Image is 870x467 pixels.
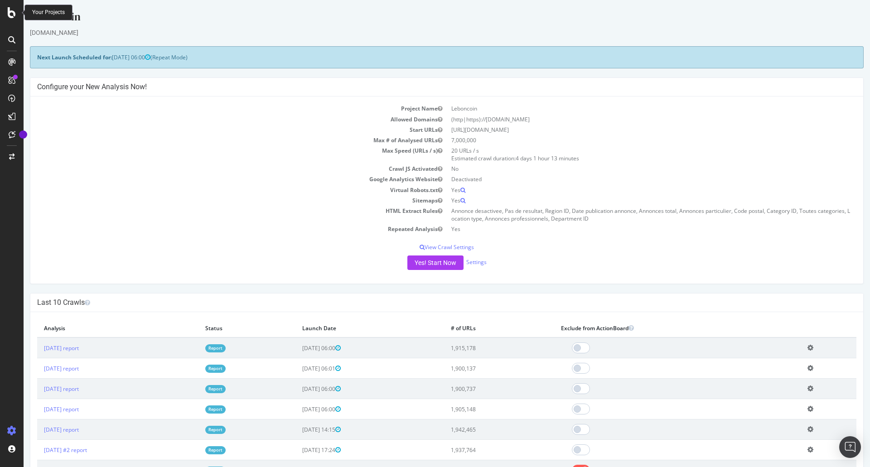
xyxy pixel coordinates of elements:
th: Launch Date [272,319,420,337]
td: 1,937,764 [420,440,530,460]
a: [DATE] report [20,344,55,352]
td: [URL][DOMAIN_NAME] [423,125,833,135]
td: Google Analytics Website [14,174,423,184]
p: View Crawl Settings [14,243,833,251]
td: (http|https)://[DOMAIN_NAME] [423,114,833,125]
span: [DATE] 06:01 [279,365,317,372]
div: [DOMAIN_NAME] [6,28,840,37]
button: Yes! Start Now [384,255,440,270]
span: [DATE] 06:00 [279,385,317,393]
span: [DATE] 06:00 [88,53,127,61]
td: Max # of Analysed URLs [14,135,423,145]
a: Report [182,344,202,352]
td: Crawl JS Activated [14,164,423,174]
a: Report [182,426,202,433]
td: Leboncoin [423,103,833,114]
a: Settings [443,259,463,266]
th: Analysis [14,319,175,337]
td: Annonce desactivee, Pas de resultat, Region ID, Date publication annonce, Annonces total, Annonce... [423,206,833,224]
td: Yes [423,224,833,234]
a: [DATE] report [20,385,55,393]
a: [DATE] report [20,426,55,433]
a: [DATE] #2 report [20,446,63,454]
strong: Next Launch Scheduled for: [14,53,88,61]
span: [DATE] 14:15 [279,426,317,433]
td: Repeated Analysis [14,224,423,234]
td: HTML Extract Rules [14,206,423,224]
td: No [423,164,833,174]
th: # of URLs [420,319,530,337]
a: Report [182,365,202,372]
td: 1,942,465 [420,419,530,440]
span: [DATE] 06:00 [279,344,317,352]
td: 1,905,148 [420,399,530,419]
td: Sitemaps [14,195,423,206]
th: Status [175,319,272,337]
th: Exclude from ActionBoard [531,319,778,337]
a: Report [182,446,202,454]
td: Virtual Robots.txt [14,185,423,195]
td: Max Speed (URLs / s) [14,145,423,164]
div: Your Projects [32,9,65,16]
div: Leboncoin [6,9,840,28]
div: Open Intercom Messenger [839,436,861,458]
h4: Configure your New Analysis Now! [14,82,833,91]
td: Deactivated [423,174,833,184]
td: 1,900,737 [420,379,530,399]
td: Allowed Domains [14,114,423,125]
td: Project Name [14,103,423,114]
div: Tooltip anchor [19,130,27,139]
td: Start URLs [14,125,423,135]
div: (Repeat Mode) [6,46,840,68]
a: [DATE] report [20,365,55,372]
span: 4 days 1 hour 13 minutes [492,154,556,162]
a: [DATE] report [20,405,55,413]
td: Yes [423,185,833,195]
td: Yes [423,195,833,206]
td: 1,915,178 [420,337,530,358]
td: 7,000,000 [423,135,833,145]
span: [DATE] 06:00 [279,405,317,413]
a: Report [182,385,202,393]
span: [DATE] 17:24 [279,446,317,454]
td: 20 URLs / s Estimated crawl duration: [423,145,833,164]
h4: Last 10 Crawls [14,298,833,307]
a: Report [182,405,202,413]
td: 1,900,137 [420,358,530,379]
